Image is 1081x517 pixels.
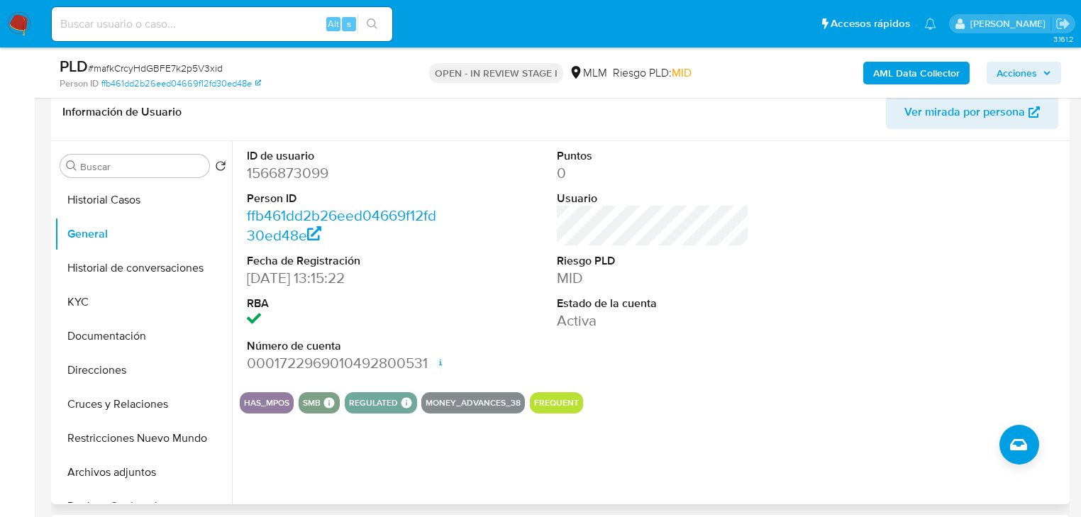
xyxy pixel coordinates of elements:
[557,148,749,164] dt: Puntos
[997,62,1037,84] span: Acciones
[52,15,392,33] input: Buscar usuario o caso...
[88,61,223,75] span: # mafkCrcyHdGBFE7k2p5V3xid
[987,62,1061,84] button: Acciones
[557,268,749,288] dd: MID
[55,319,232,353] button: Documentación
[831,16,910,31] span: Accesos rápidos
[904,95,1025,129] span: Ver mirada por persona
[55,285,232,319] button: KYC
[80,160,204,173] input: Buscar
[347,17,351,30] span: s
[247,268,439,288] dd: [DATE] 13:15:22
[247,353,439,373] dd: 0001722969010492800531
[66,160,77,172] button: Buscar
[1053,33,1074,45] span: 3.161.2
[970,17,1050,30] p: erika.juarez@mercadolibre.com.mx
[1055,16,1070,31] a: Salir
[429,63,563,83] p: OPEN - IN REVIEW STAGE I
[557,311,749,330] dd: Activa
[55,455,232,489] button: Archivos adjuntos
[215,160,226,176] button: Volver al orden por defecto
[247,253,439,269] dt: Fecha de Registración
[672,65,692,81] span: MID
[557,191,749,206] dt: Usuario
[873,62,960,84] b: AML Data Collector
[60,77,99,90] b: Person ID
[863,62,970,84] button: AML Data Collector
[60,55,88,77] b: PLD
[557,296,749,311] dt: Estado de la cuenta
[557,253,749,269] dt: Riesgo PLD
[328,17,339,30] span: Alt
[613,65,692,81] span: Riesgo PLD:
[55,353,232,387] button: Direcciones
[924,18,936,30] a: Notificaciones
[101,77,261,90] a: ffb461dd2b26eed04669f12fd30ed48e
[247,163,439,183] dd: 1566873099
[55,217,232,251] button: General
[55,421,232,455] button: Restricciones Nuevo Mundo
[247,148,439,164] dt: ID de usuario
[247,296,439,311] dt: RBA
[62,105,182,119] h1: Información de Usuario
[357,14,387,34] button: search-icon
[55,387,232,421] button: Cruces y Relaciones
[569,65,607,81] div: MLM
[247,191,439,206] dt: Person ID
[55,183,232,217] button: Historial Casos
[247,205,436,245] a: ffb461dd2b26eed04669f12fd30ed48e
[55,251,232,285] button: Historial de conversaciones
[886,95,1058,129] button: Ver mirada por persona
[557,163,749,183] dd: 0
[247,338,439,354] dt: Número de cuenta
